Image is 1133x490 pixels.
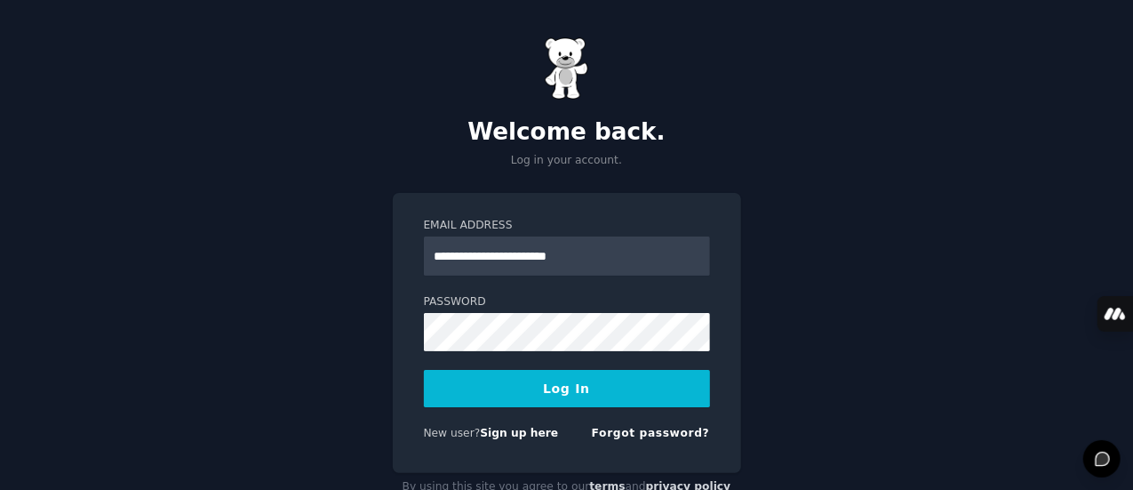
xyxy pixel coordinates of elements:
[424,427,481,439] span: New user?
[393,153,741,169] p: Log in your account.
[480,427,558,439] a: Sign up here
[424,370,710,407] button: Log In
[424,294,710,310] label: Password
[424,218,710,234] label: Email Address
[592,427,710,439] a: Forgot password?
[393,118,741,147] h2: Welcome back.
[545,37,589,100] img: Gummy Bear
